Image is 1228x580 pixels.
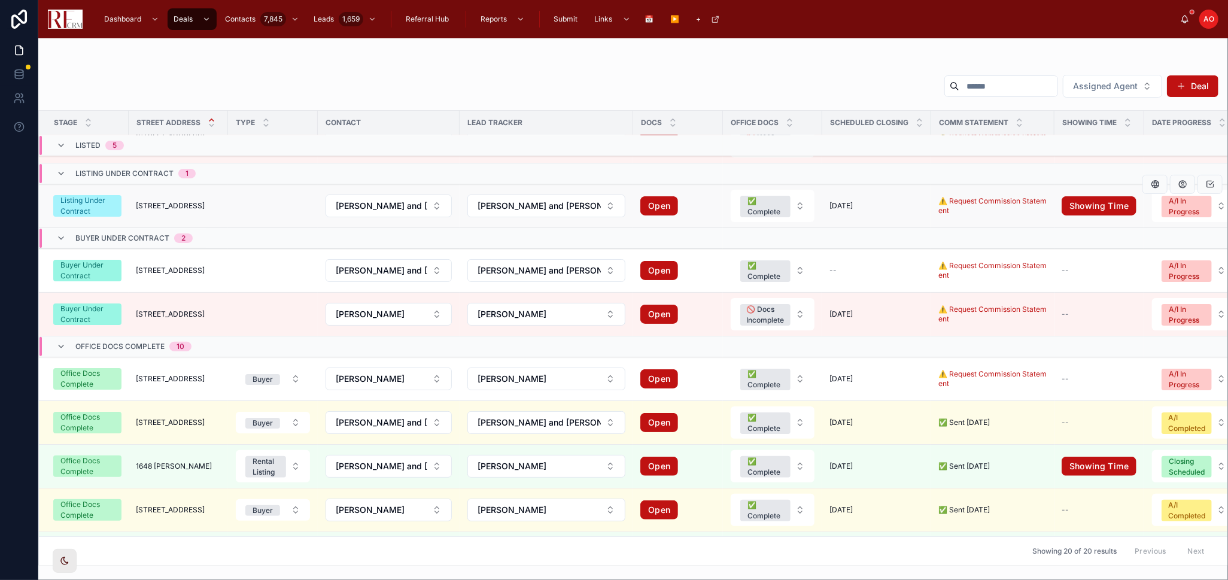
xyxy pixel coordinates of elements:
a: Select Button [235,499,311,521]
a: ✅ Sent [DATE] [938,461,1047,471]
a: ⚠️ Request Commission Statement [938,196,1047,215]
a: Office Docs Complete [53,412,121,433]
a: Select Button [730,189,815,223]
a: [STREET_ADDRESS] [136,418,221,427]
div: Buyer [253,418,273,429]
button: Select Button [731,406,814,439]
a: -- [1062,266,1137,275]
a: [DATE] [829,505,924,515]
a: [DATE] [829,201,924,211]
span: [STREET_ADDRESS] [136,201,205,211]
button: Select Button [467,259,625,282]
a: ⚠️ Request Commission Statement [938,196,1047,215]
span: Listing Under Contract [75,169,174,178]
a: Select Button [467,454,626,478]
span: [PERSON_NAME] and [PERSON_NAME] [336,417,427,429]
div: ✅ Complete [747,412,783,434]
span: [STREET_ADDRESS] [136,418,205,427]
button: Deal [1167,75,1218,97]
a: Open [640,500,716,520]
a: Select Button [730,493,815,527]
a: [DATE] [829,309,924,319]
span: [DATE] [829,505,853,515]
span: + [697,14,701,24]
a: -- [1062,374,1137,384]
span: Date Progress [1152,118,1211,127]
img: App logo [48,10,83,29]
div: Office Docs Complete [60,368,114,390]
div: Office Docs Complete [60,499,114,521]
div: 2 [181,233,186,243]
div: 1,659 [339,12,363,26]
a: 📅 [639,8,662,30]
a: ⚠️ Request Commission Statement [938,305,1047,323]
a: Select Button [730,254,815,287]
a: ⚠️ Request Commission Statement [938,369,1047,388]
a: Buyer Under Contract [53,260,121,281]
span: Referral Hub [406,14,449,24]
a: [DATE] [829,374,924,384]
a: ⚠️ Request Commission Statement [938,261,1047,280]
a: 1648 [PERSON_NAME] [136,461,221,471]
a: Open [640,369,678,388]
button: Select Button [731,450,814,482]
div: Buyer Under Contract [60,303,114,325]
button: Select Button [236,450,310,482]
span: Scheduled closing [830,118,908,127]
a: Select Button [325,194,452,218]
a: Select Button [467,498,626,522]
a: Select Button [325,302,452,326]
a: Select Button [467,411,626,435]
a: Select Button [235,368,311,390]
a: Showing Time [1062,457,1136,476]
button: Select Button [326,411,452,434]
a: Reports [475,8,531,30]
a: Select Button [467,302,626,326]
span: [STREET_ADDRESS] [136,374,205,384]
button: Select Button [236,368,310,390]
span: [DATE] [829,374,853,384]
div: Listing Under Contract [60,195,114,217]
button: Select Button [467,368,625,390]
button: Select Button [326,455,452,478]
button: Select Button [467,411,625,434]
button: Select Button [326,195,452,217]
span: [DATE] [829,418,853,427]
span: -- [1062,505,1069,515]
a: Contacts7,845 [219,8,305,30]
span: Reports [481,14,507,24]
span: Showing 20 of 20 results [1032,546,1117,556]
span: Comm Statement [939,118,1008,127]
span: Assigned Agent [1073,80,1138,92]
a: Deals [168,8,217,30]
a: Open [640,457,678,476]
div: ✅ Complete [747,456,783,478]
span: [PERSON_NAME] and [PERSON_NAME] [336,460,427,472]
span: ▶️ [671,14,680,24]
span: Submit [554,14,578,24]
span: -- [1062,374,1069,384]
a: [STREET_ADDRESS] [136,505,221,515]
button: Select Button [731,298,814,330]
span: Buyer Under Contract [75,233,169,243]
span: [PERSON_NAME] [336,504,405,516]
div: Office Docs Complete [60,456,114,477]
a: Office Docs Complete [53,499,121,521]
a: ⚠️ Request Commission Statement [938,305,1047,324]
a: Select Button [730,406,815,439]
a: [STREET_ADDRESS] [136,374,221,384]
span: Listed [75,141,101,150]
a: [STREET_ADDRESS] [136,309,221,319]
span: Type [236,118,255,127]
span: [PERSON_NAME] [478,460,546,472]
button: Select Button [467,303,625,326]
a: ✅ Sent [DATE] [938,505,1047,515]
span: AO [1203,14,1214,24]
a: -- [1062,309,1137,319]
div: 🚫 Docs Incomplete [747,304,785,326]
div: Buyer Under Contract [60,260,114,281]
a: Select Button [467,367,626,391]
button: Select Button [326,303,452,326]
a: Showing Time [1062,196,1136,215]
span: [PERSON_NAME] [478,504,546,516]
